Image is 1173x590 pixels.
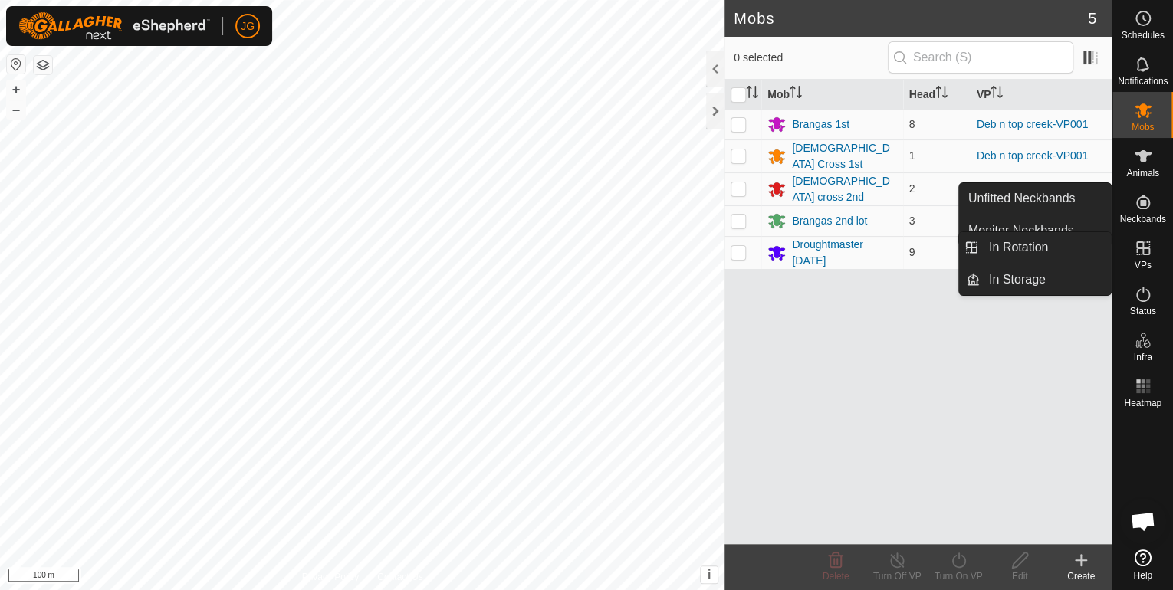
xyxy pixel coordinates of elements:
p-sorticon: Activate to sort [790,88,802,100]
span: Status [1129,306,1155,316]
th: VP [971,80,1112,110]
span: 9 [909,246,915,258]
span: Help [1133,571,1152,580]
p-sorticon: Activate to sort [746,88,758,100]
span: 1 [909,149,915,162]
a: Contact Us [377,570,422,584]
div: [DEMOGRAPHIC_DATA] Cross 1st [792,140,896,172]
button: Reset Map [7,55,25,74]
div: [DEMOGRAPHIC_DATA] cross 2nd [792,173,896,205]
span: Mobs [1132,123,1154,132]
span: 3 [909,215,915,227]
span: 8 [909,118,915,130]
li: In Rotation [959,232,1111,263]
img: Gallagher Logo [18,12,210,40]
span: In Rotation [989,238,1048,257]
span: Heatmap [1124,398,1161,408]
span: Delete [823,571,849,582]
div: Create [1050,569,1112,583]
div: Turn On VP [928,569,989,583]
div: Brangas 1st [792,116,849,133]
span: Schedules [1121,31,1164,40]
span: Animals [1126,169,1159,178]
span: JG [241,18,255,34]
p-sorticon: Activate to sort [935,88,948,100]
a: In Storage [980,264,1111,295]
a: Monitor Neckbands [959,215,1111,246]
span: i [708,568,711,581]
button: + [7,80,25,99]
div: Turn Off VP [866,569,928,583]
span: Neckbands [1119,215,1165,224]
span: Infra [1133,352,1152,362]
input: Search (S) [888,41,1073,74]
span: 0 selected [734,50,888,66]
h2: Mobs [734,9,1088,28]
a: Unfitted Neckbands [959,183,1111,214]
span: In Storage [989,270,1046,289]
button: Map Layers [34,56,52,74]
p-sorticon: Activate to sort [991,88,1003,100]
div: Open chat [1120,498,1166,544]
th: Mob [761,80,902,110]
a: In Rotation [980,232,1111,263]
div: Edit [989,569,1050,583]
a: Deb n top creek-VP001 [977,149,1089,162]
span: 5 [1088,7,1096,30]
span: 2 [909,182,915,195]
div: Droughtmaster [DATE] [792,237,896,269]
span: Unfitted Neckbands [968,189,1076,208]
a: Help [1112,543,1173,586]
span: VPs [1134,261,1151,270]
button: i [701,566,718,583]
span: Notifications [1118,77,1168,86]
button: – [7,100,25,119]
a: Privacy Policy [302,570,360,584]
a: Deb n top creek-VP001 [977,118,1089,130]
th: Head [903,80,971,110]
div: Brangas 2nd lot [792,213,867,229]
li: In Storage [959,264,1111,295]
span: Monitor Neckbands [968,221,1074,240]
